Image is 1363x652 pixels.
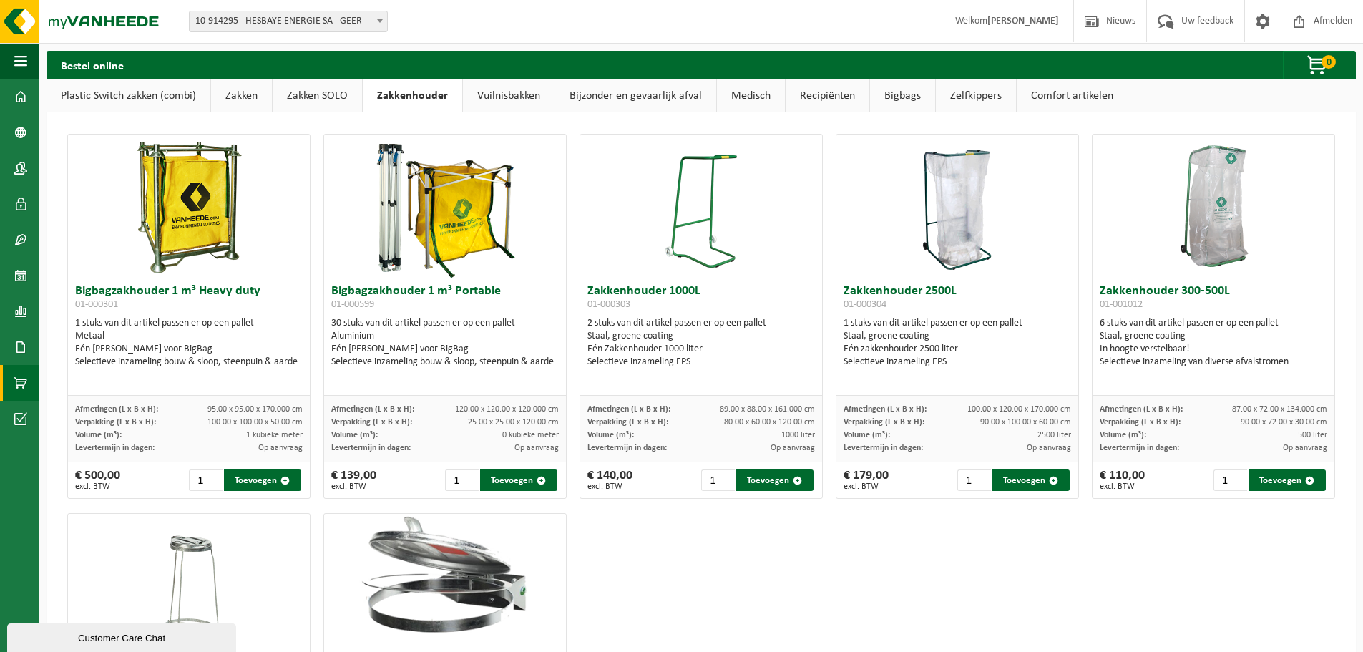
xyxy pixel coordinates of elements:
span: 100.00 x 100.00 x 50.00 cm [207,418,303,427]
div: € 179,00 [844,469,889,491]
div: Eén [PERSON_NAME] voor BigBag [331,343,559,356]
span: 1 kubieke meter [246,431,303,439]
div: Selectieve inzameling bouw & sloop, steenpuin & aarde [75,356,303,369]
button: Toevoegen [736,469,814,491]
div: 30 stuks van dit artikel passen er op een pallet [331,317,559,369]
span: Verpakking (L x B x H): [331,418,412,427]
h3: Bigbagzakhouder 1 m³ Portable [331,285,559,313]
span: Afmetingen (L x B x H): [331,405,414,414]
span: 87.00 x 72.00 x 134.000 cm [1232,405,1327,414]
span: 95.00 x 95.00 x 170.000 cm [207,405,303,414]
span: 01-000304 [844,299,886,310]
span: Volume (m³): [844,431,890,439]
span: 25.00 x 25.00 x 120.00 cm [468,418,559,427]
span: 01-000301 [75,299,118,310]
div: In hoogte verstelbaar! [1100,343,1327,356]
button: 0 [1283,51,1354,79]
span: excl. BTW [844,482,889,491]
div: Staal, groene coating [1100,330,1327,343]
span: Levertermijn in dagen: [75,444,155,452]
a: Bijzonder en gevaarlijk afval [555,79,716,112]
span: Afmetingen (L x B x H): [587,405,670,414]
div: 2 stuks van dit artikel passen er op een pallet [587,317,815,369]
div: Eén Zakkenhouder 1000 liter [587,343,815,356]
span: 500 liter [1298,431,1327,439]
span: Volume (m³): [331,431,378,439]
div: Aluminium [331,330,559,343]
span: 1000 liter [781,431,815,439]
div: € 140,00 [587,469,632,491]
span: Levertermijn in dagen: [844,444,923,452]
div: Selectieve inzameling EPS [844,356,1071,369]
button: Toevoegen [1249,469,1326,491]
span: Volume (m³): [75,431,122,439]
span: 01-001012 [1100,299,1143,310]
span: Op aanvraag [1283,444,1327,452]
a: Zakkenhouder [363,79,462,112]
input: 1 [701,469,735,491]
input: 1 [445,469,479,491]
span: 2500 liter [1037,431,1071,439]
span: excl. BTW [587,482,632,491]
span: 0 [1322,55,1336,69]
span: Op aanvraag [514,444,559,452]
h2: Bestel online [47,51,138,79]
input: 1 [189,469,223,491]
span: Op aanvraag [258,444,303,452]
a: Zakken SOLO [273,79,362,112]
div: Metaal [75,330,303,343]
span: 100.00 x 120.00 x 170.000 cm [967,405,1071,414]
div: 6 stuks van dit artikel passen er op een pallet [1100,317,1327,369]
button: Toevoegen [224,469,301,491]
div: Eén [PERSON_NAME] voor BigBag [75,343,303,356]
span: Verpakking (L x B x H): [587,418,668,427]
input: 1 [957,469,991,491]
span: 01-000599 [331,299,374,310]
span: Verpakking (L x B x H): [1100,418,1181,427]
div: € 500,00 [75,469,120,491]
span: Verpakking (L x B x H): [75,418,156,427]
span: 01-000303 [587,299,630,310]
div: Selectieve inzameling bouw & sloop, steenpuin & aarde [331,356,559,369]
iframe: chat widget [7,621,239,652]
a: Bigbags [870,79,935,112]
h3: Zakkenhouder 2500L [844,285,1071,313]
button: Toevoegen [480,469,557,491]
span: excl. BTW [331,482,376,491]
span: Afmetingen (L x B x H): [75,405,158,414]
div: Staal, groene coating [844,330,1071,343]
a: Zakken [211,79,272,112]
button: Toevoegen [992,469,1070,491]
span: Afmetingen (L x B x H): [1100,405,1183,414]
div: 1 stuks van dit artikel passen er op een pallet [844,317,1071,369]
span: Levertermijn in dagen: [331,444,411,452]
img: 01-000304 [922,135,993,278]
a: Plastic Switch zakken (combi) [47,79,210,112]
span: 10-914295 - HESBAYE ENERGIE SA - GEER [189,11,388,32]
div: 1 stuks van dit artikel passen er op een pallet [75,317,303,369]
input: 1 [1213,469,1247,491]
span: 89.00 x 88.00 x 161.000 cm [720,405,815,414]
h3: Bigbagzakhouder 1 m³ Heavy duty [75,285,303,313]
a: Recipiënten [786,79,869,112]
span: 120.00 x 120.00 x 120.000 cm [455,405,559,414]
span: Levertermijn in dagen: [1100,444,1179,452]
div: € 110,00 [1100,469,1145,491]
span: 90.00 x 72.00 x 30.00 cm [1241,418,1327,427]
img: 01-000301 [117,135,260,278]
img: 01-001012 [1142,135,1285,278]
a: Vuilnisbakken [463,79,555,112]
span: Afmetingen (L x B x H): [844,405,927,414]
a: Comfort artikelen [1017,79,1128,112]
span: 0 kubieke meter [502,431,559,439]
span: 10-914295 - HESBAYE ENERGIE SA - GEER [190,11,387,31]
h3: Zakkenhouder 300-500L [1100,285,1327,313]
span: Volume (m³): [587,431,634,439]
strong: [PERSON_NAME] [987,16,1059,26]
div: Selectieve inzameling EPS [587,356,815,369]
a: Medisch [717,79,785,112]
img: 01-000599 [373,135,517,278]
div: Eén zakkenhouder 2500 liter [844,343,1071,356]
h3: Zakkenhouder 1000L [587,285,815,313]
